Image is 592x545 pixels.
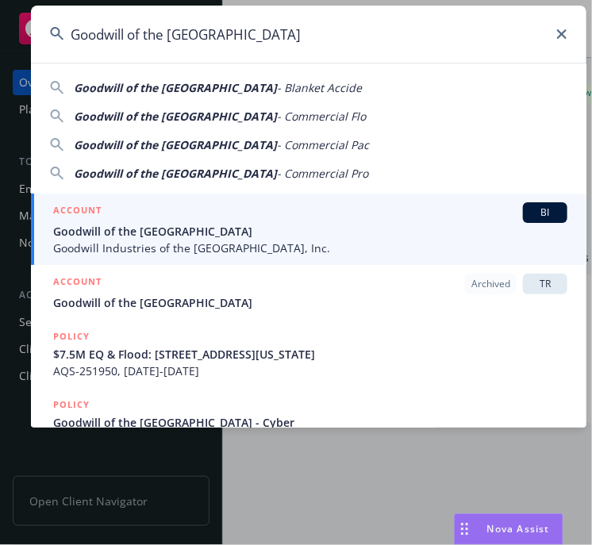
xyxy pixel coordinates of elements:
span: - Commercial Pac [277,137,369,152]
a: ACCOUNTArchivedTRGoodwill of the [GEOGRAPHIC_DATA] [31,265,586,320]
span: Archived [471,277,510,291]
input: Search... [31,6,586,63]
span: BI [529,205,561,220]
a: POLICY$7.5M EQ & Flood: [STREET_ADDRESS][US_STATE]AQS-251950, [DATE]-[DATE] [31,320,586,388]
span: - Commercial Flo [277,109,366,124]
span: Nova Assist [487,522,550,535]
span: Goodwill of the [GEOGRAPHIC_DATA] - Cyber [53,414,567,431]
span: Goodwill of the [GEOGRAPHIC_DATA] [74,80,277,95]
a: ACCOUNTBIGoodwill of the [GEOGRAPHIC_DATA]Goodwill Industries of the [GEOGRAPHIC_DATA], Inc. [31,194,586,265]
h5: ACCOUNT [53,202,102,221]
span: $7.5M EQ & Flood: [STREET_ADDRESS][US_STATE] [53,346,567,363]
button: Nova Assist [454,513,563,545]
h5: POLICY [53,328,90,344]
span: Goodwill of the [GEOGRAPHIC_DATA] [74,166,277,181]
h5: POLICY [53,397,90,413]
div: Drag to move [455,514,475,544]
span: TR [529,277,561,291]
span: Goodwill of the [GEOGRAPHIC_DATA] [74,137,277,152]
span: - Commercial Pro [277,166,368,181]
span: - Blanket Accide [277,80,362,95]
span: Goodwill of the [GEOGRAPHIC_DATA] [74,109,277,124]
a: POLICYGoodwill of the [GEOGRAPHIC_DATA] - Cyber [31,388,586,456]
span: Goodwill of the [GEOGRAPHIC_DATA] [53,294,567,311]
span: Goodwill Industries of the [GEOGRAPHIC_DATA], Inc. [53,240,567,256]
h5: ACCOUNT [53,274,102,293]
span: Goodwill of the [GEOGRAPHIC_DATA] [53,223,567,240]
span: AQS-251950, [DATE]-[DATE] [53,363,567,379]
